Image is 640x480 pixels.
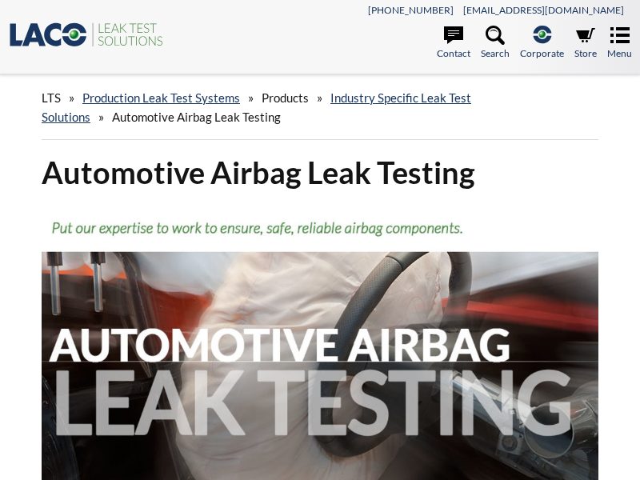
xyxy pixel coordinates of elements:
[607,26,632,61] a: Menu
[368,4,454,16] a: [PHONE_NUMBER]
[42,153,598,192] h1: Automotive Airbag Leak Testing
[42,90,471,124] a: Industry Specific Leak Test Solutions
[574,26,597,61] a: Store
[262,90,309,105] span: Products
[437,26,470,61] a: Contact
[82,90,240,105] a: Production Leak Test Systems
[42,75,598,140] div: » » » »
[112,110,281,124] span: Automotive Airbag Leak Testing
[463,4,624,16] a: [EMAIL_ADDRESS][DOMAIN_NAME]
[42,90,61,105] span: LTS
[520,46,564,61] span: Corporate
[481,26,510,61] a: Search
